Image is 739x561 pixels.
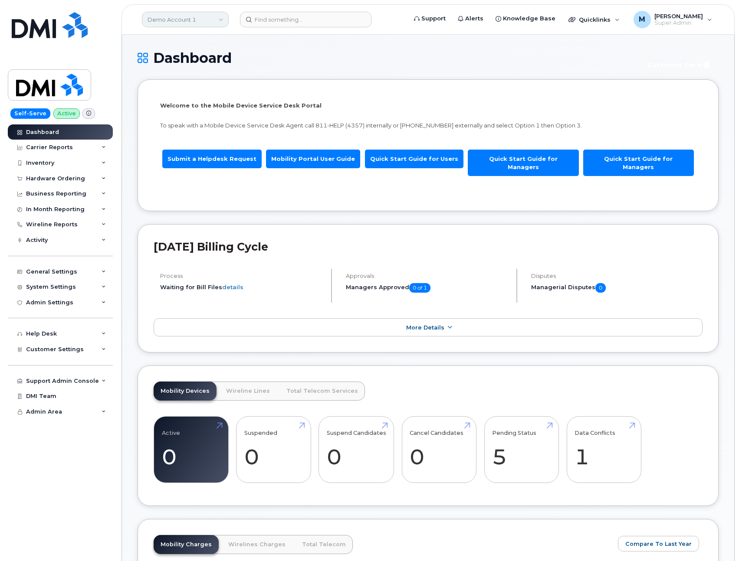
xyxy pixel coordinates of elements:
[244,421,303,478] a: Suspended 0
[492,421,551,478] a: Pending Status 5
[160,121,696,130] p: To speak with a Mobile Device Service Desk Agent call 811-HELP (4357) internally or [PHONE_NUMBER...
[138,50,636,65] h1: Dashboard
[531,273,703,279] h4: Disputes
[160,283,324,291] li: Waiting for Bill Files
[160,273,324,279] h4: Process
[154,240,703,253] h2: [DATE] Billing Cycle
[468,150,578,176] a: Quick Start Guide for Managers
[222,284,243,290] a: details
[295,535,353,554] a: Total Telecom
[410,421,468,478] a: Cancel Candidates 0
[406,324,444,331] span: More Details
[219,382,277,401] a: Wireline Lines
[575,421,633,478] a: Data Conflicts 1
[154,535,219,554] a: Mobility Charges
[160,101,696,110] p: Welcome to the Mobile Device Service Desk Portal
[346,283,509,293] h5: Managers Approved
[583,150,694,176] a: Quick Start Guide for Managers
[154,382,217,401] a: Mobility Devices
[266,150,360,168] a: Mobility Portal User Guide
[409,283,430,293] span: 0 of 1
[346,273,509,279] h4: Approvals
[531,283,703,293] h5: Managerial Disputes
[162,421,220,478] a: Active 0
[279,382,365,401] a: Total Telecom Services
[221,535,292,554] a: Wirelines Charges
[327,421,386,478] a: Suspend Candidates 0
[162,150,262,168] a: Submit a Helpdesk Request
[595,283,606,293] span: 0
[365,150,463,168] a: Quick Start Guide for Users
[618,536,699,551] button: Compare To Last Year
[640,57,719,72] button: Customer Card
[625,540,692,548] span: Compare To Last Year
